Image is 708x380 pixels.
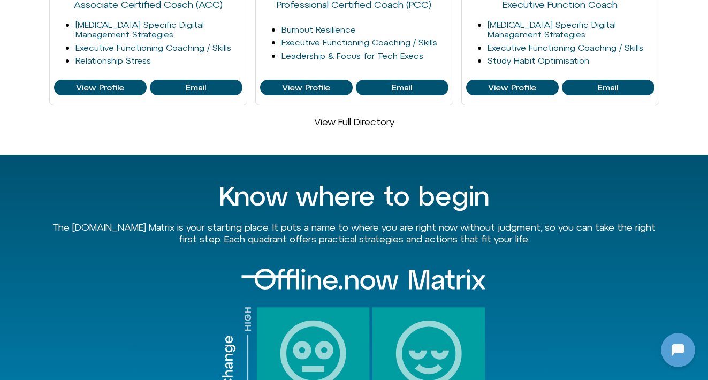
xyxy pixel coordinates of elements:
a: View Profile of Craig Selinger [562,80,654,96]
span: View Profile [76,83,124,93]
p: The [DOMAIN_NAME] Matrix is your starting place. It puts a name to where you are right now withou... [49,222,659,245]
a: View Profile of Aileen Crowne [150,80,242,96]
a: View Profile of Aileen Crowne [54,80,147,96]
a: View Profile of Craig Selinger [466,80,559,96]
a: Executive Functioning Coaching / Skills [75,43,231,52]
a: [MEDICAL_DATA] Specific Digital Management Strategies [488,20,616,40]
span: View Profile [282,83,330,93]
span: Email [598,83,618,93]
a: Burnout Resilience [281,25,356,34]
span: View Profile [488,83,536,93]
span: Email [392,83,412,93]
h2: Know where to begin [49,181,659,211]
a: Relationship Stress [75,56,151,65]
a: Executive Functioning Coaching / Skills [281,37,437,47]
a: View Profile of Faelyne Templer [356,80,448,96]
a: [MEDICAL_DATA] Specific Digital Management Strategies [75,20,204,40]
a: View Full Directory [314,116,394,127]
a: View Profile of Faelyne Templer [260,80,353,96]
a: Study Habit Optimisation [488,56,589,65]
a: Executive Functioning Coaching / Skills [488,43,643,52]
iframe: Botpress [661,333,695,367]
a: Leadership & Focus for Tech Execs [281,51,423,60]
span: Email [186,83,206,93]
